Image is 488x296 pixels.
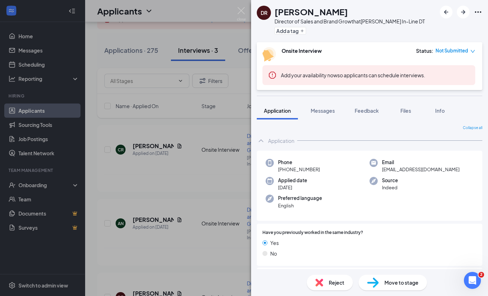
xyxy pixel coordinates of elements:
span: [DATE] [278,184,307,191]
span: No [270,250,277,257]
div: Application [268,137,294,144]
button: ArrowLeftNew [440,6,453,18]
span: Collapse all [463,125,482,131]
span: Application [264,107,291,114]
span: down [470,49,475,54]
h1: [PERSON_NAME] [274,6,348,18]
span: Feedback [355,107,379,114]
svg: Plus [300,29,304,33]
span: Source [382,177,398,184]
span: so applicants can schedule interviews. [281,72,425,78]
span: Applied date [278,177,307,184]
button: ArrowRight [457,6,470,18]
svg: ArrowLeftNew [442,8,450,16]
div: Status : [416,47,433,54]
div: Director of Sales and Brand Growth at [PERSON_NAME] In-Line DT [274,18,425,25]
svg: ChevronUp [257,136,265,145]
span: Move to stage [384,279,418,286]
span: [PHONE_NUMBER] [278,166,320,173]
span: Not Submitted [436,47,468,54]
span: Have you previously worked in the same industry? [262,229,363,236]
span: English [278,202,322,209]
iframe: Intercom live chat [464,272,481,289]
button: Add your availability now [281,72,337,79]
svg: Error [268,71,277,79]
span: Indeed [382,184,398,191]
span: Preferred language [278,195,322,202]
span: Reject [329,279,344,286]
span: 2 [478,272,484,278]
span: [EMAIL_ADDRESS][DOMAIN_NAME] [382,166,460,173]
span: Files [400,107,411,114]
span: Messages [311,107,335,114]
span: Yes [270,239,279,247]
b: Onsite Interview [282,48,322,54]
span: Phone [278,159,320,166]
span: Email [382,159,460,166]
div: DR [261,9,267,16]
svg: Ellipses [474,8,482,16]
button: PlusAdd a tag [274,27,306,34]
span: Info [435,107,445,114]
svg: ArrowRight [459,8,467,16]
